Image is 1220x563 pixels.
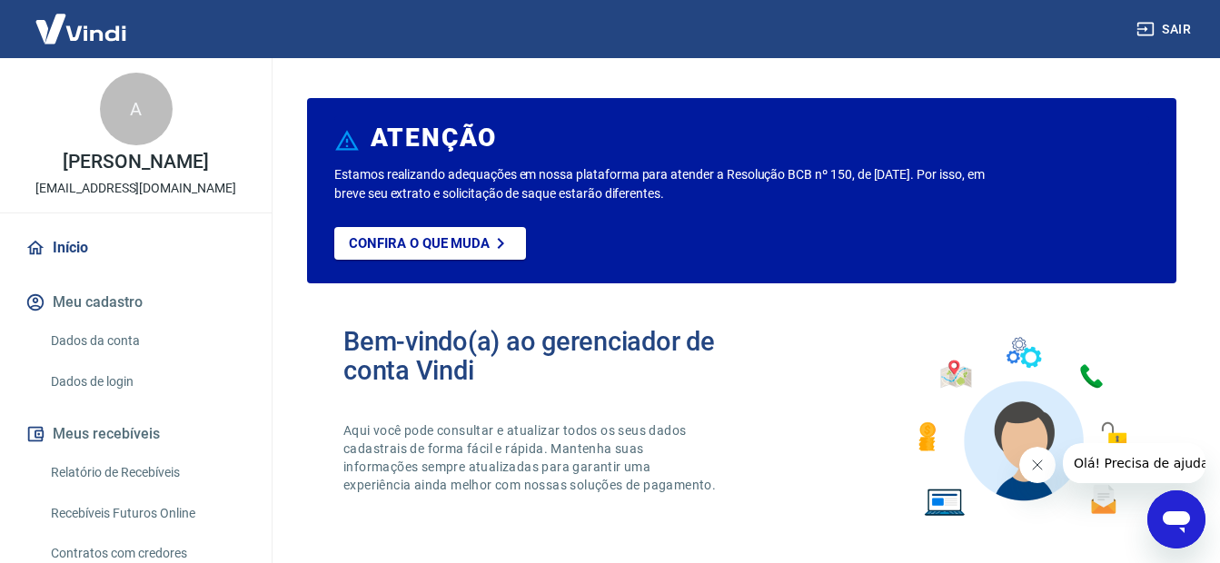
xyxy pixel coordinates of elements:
p: [PERSON_NAME] [63,153,208,172]
img: Imagem de um avatar masculino com diversos icones exemplificando as funcionalidades do gerenciado... [902,327,1140,528]
a: Confira o que muda [334,227,526,260]
p: Confira o que muda [349,235,490,252]
a: Dados da conta [44,322,250,360]
button: Sair [1133,13,1198,46]
button: Meus recebíveis [22,414,250,454]
div: A [100,73,173,145]
h6: ATENÇÃO [371,129,497,147]
iframe: Close message [1019,447,1056,483]
h2: Bem-vindo(a) ao gerenciador de conta Vindi [343,327,742,385]
a: Início [22,228,250,268]
img: Vindi [22,1,140,56]
iframe: Message from company [1063,443,1205,483]
a: Relatório de Recebíveis [44,454,250,491]
span: Olá! Precisa de ajuda? [11,13,153,27]
p: Aqui você pode consultar e atualizar todos os seus dados cadastrais de forma fácil e rápida. Mant... [343,421,719,494]
p: Estamos realizando adequações em nossa plataforma para atender a Resolução BCB nº 150, de [DATE].... [334,165,987,203]
iframe: Button to launch messaging window [1147,490,1205,548]
a: Dados de login [44,363,250,400]
a: Recebíveis Futuros Online [44,495,250,532]
p: [EMAIL_ADDRESS][DOMAIN_NAME] [35,179,236,198]
button: Meu cadastro [22,282,250,322]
